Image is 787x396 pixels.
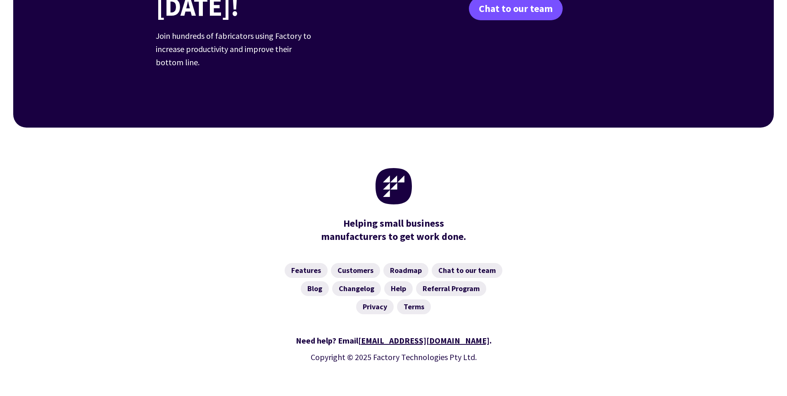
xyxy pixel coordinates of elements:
[432,263,502,278] a: Chat to our team
[156,334,632,347] div: Need help? Email .
[156,351,632,364] p: Copyright © 2025 Factory Technologies Pty Ltd.
[332,281,381,296] a: Changelog
[156,263,632,314] nav: Footer Navigation
[384,281,413,296] a: Help
[383,263,428,278] a: Roadmap
[356,299,394,314] a: Privacy
[331,263,380,278] a: Customers
[358,335,490,346] a: [EMAIL_ADDRESS][DOMAIN_NAME]
[343,217,444,230] mark: Helping small business
[156,29,317,69] p: Join hundreds of fabricators using Factory to increase productivity and improve their bottom line.
[317,217,470,243] div: manufacturers to get work done.
[301,281,329,296] a: Blog
[397,299,431,314] a: Terms
[285,263,328,278] a: Features
[416,281,486,296] a: Referral Program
